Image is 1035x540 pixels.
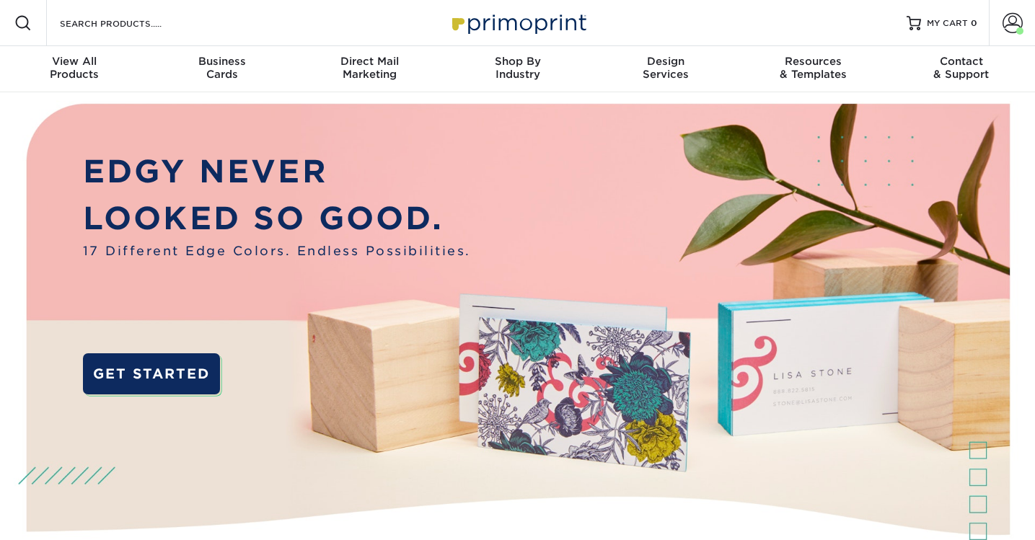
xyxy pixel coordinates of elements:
input: SEARCH PRODUCTS..... [58,14,199,32]
div: Industry [444,55,591,81]
p: EDGY NEVER [83,149,471,195]
span: 0 [971,18,977,28]
a: GET STARTED [83,353,220,394]
a: Shop ByIndustry [444,46,591,92]
a: Resources& Templates [739,46,887,92]
span: Resources [739,55,887,68]
div: & Templates [739,55,887,81]
span: Shop By [444,55,591,68]
a: Contact& Support [887,46,1035,92]
span: Direct Mail [296,55,444,68]
span: Contact [887,55,1035,68]
a: BusinessCards [148,46,296,92]
span: 17 Different Edge Colors. Endless Possibilities. [83,242,471,260]
span: MY CART [927,17,968,30]
div: Marketing [296,55,444,81]
span: Design [591,55,739,68]
div: Services [591,55,739,81]
a: Direct MailMarketing [296,46,444,92]
span: Business [148,55,296,68]
img: Primoprint [446,7,590,38]
div: Cards [148,55,296,81]
a: DesignServices [591,46,739,92]
div: & Support [887,55,1035,81]
p: LOOKED SO GOOD. [83,195,471,242]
